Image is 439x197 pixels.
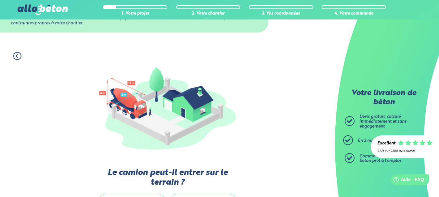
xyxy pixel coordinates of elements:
div: 4. Votre commande [322,11,386,16]
div: 2. Votre chantier [176,11,240,16]
img: allobéton [18,5,68,15]
div: 1. Votre projet [103,11,167,16]
label: Le camion peut-il entrer sur le terrain ? [96,168,239,187]
div: Les étapes à venir nous permettent de déterminer les équipements nécessaires à une livraison adéq... [11,16,257,26]
div: 3. Vos coordonnées [249,11,313,16]
iframe: Help widget launcher [381,172,432,190]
